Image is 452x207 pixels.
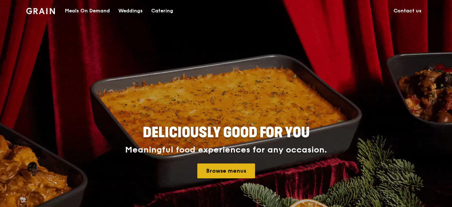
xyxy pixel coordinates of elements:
[118,0,143,22] div: Weddings
[98,145,354,155] div: Meaningful food experiences for any occasion.
[147,0,177,22] a: Catering
[151,0,173,22] div: Catering
[26,8,55,14] img: Grain
[65,0,110,22] div: Meals On Demand
[389,0,426,22] a: Contact us
[143,124,310,141] span: Deliciously good for you
[114,0,147,22] a: Weddings
[197,163,255,178] a: Browse menus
